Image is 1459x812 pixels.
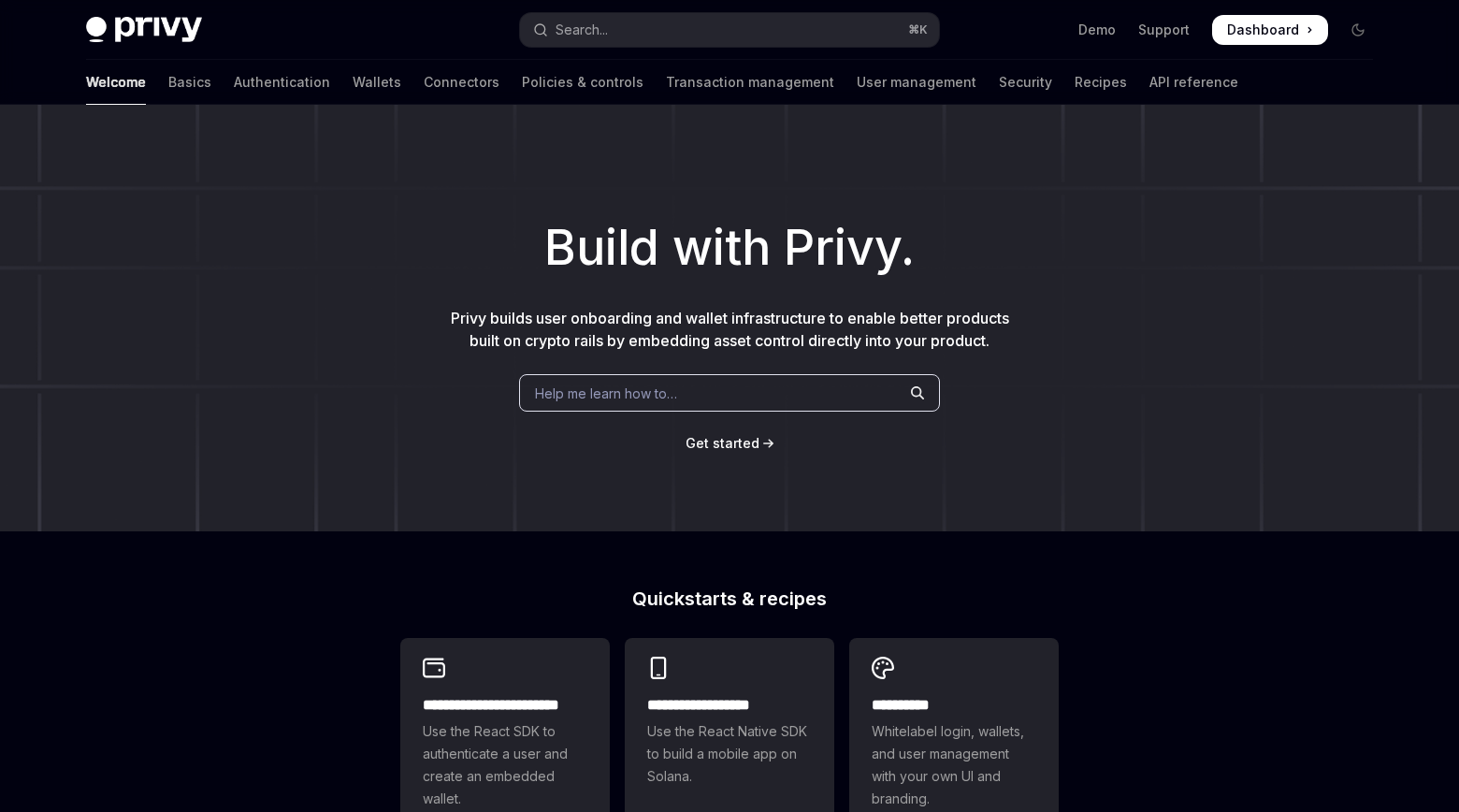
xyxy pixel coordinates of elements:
a: API reference [1149,60,1238,105]
a: Policies & controls [522,60,643,105]
a: Demo [1078,21,1116,39]
div: Search... [556,19,608,41]
a: Security [999,60,1052,105]
a: Authentication [234,60,330,105]
span: Whitelabel login, wallets, and user management with your own UI and branding. [872,720,1036,810]
a: Wallets [353,60,401,105]
a: Dashboard [1212,15,1328,45]
button: Toggle dark mode [1343,15,1373,45]
button: Open search [520,13,939,47]
a: Get started [686,434,759,453]
a: Transaction management [666,60,834,105]
a: Support [1138,21,1190,39]
span: Dashboard [1227,21,1299,39]
span: Help me learn how to… [535,384,677,403]
span: Get started [686,435,759,451]
a: Recipes [1075,60,1127,105]
h2: Quickstarts & recipes [400,589,1059,608]
span: ⌘ K [908,22,928,37]
a: Basics [168,60,211,105]
a: Welcome [86,60,146,105]
a: User management [857,60,976,105]
span: Privy builds user onboarding and wallet infrastructure to enable better products built on crypto ... [451,309,1009,350]
span: Use the React SDK to authenticate a user and create an embedded wallet. [423,720,587,810]
img: dark logo [86,17,202,43]
h1: Build with Privy. [30,211,1429,284]
a: Connectors [424,60,499,105]
span: Use the React Native SDK to build a mobile app on Solana. [647,720,812,788]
